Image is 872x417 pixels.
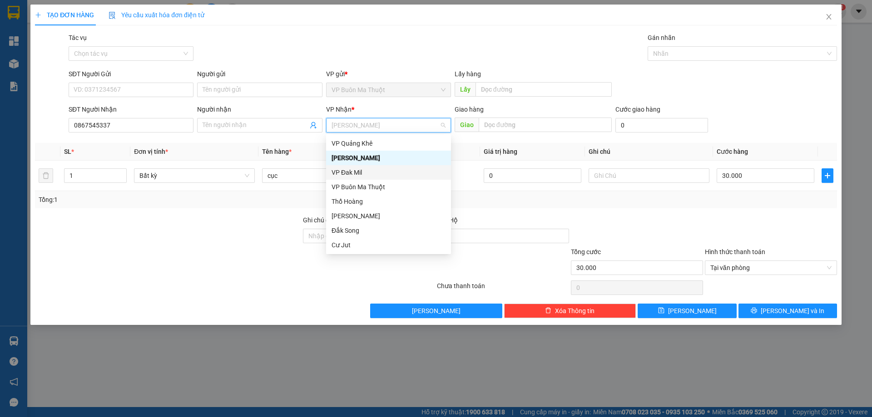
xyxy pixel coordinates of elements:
label: Tác vụ [69,34,87,41]
div: VP Quảng Khê [326,136,451,151]
span: Đơn vị tính [134,148,168,155]
span: TẠO ĐƠN HÀNG [35,11,94,19]
button: deleteXóa Thông tin [504,304,636,318]
span: Giá trị hàng [484,148,517,155]
input: Dọc đường [479,118,612,132]
button: printer[PERSON_NAME] và In [738,304,837,318]
span: printer [751,307,757,314]
span: save [658,307,664,314]
img: icon [109,12,116,19]
div: Cư Jut [326,238,451,252]
span: user-add [310,122,317,129]
span: delete [545,307,551,314]
div: VP Quảng Khê [332,138,446,148]
span: [PERSON_NAME] [668,306,717,316]
button: Close [816,5,842,30]
span: Lấy [455,82,476,97]
div: Người gửi [197,69,322,79]
div: Người nhận [197,104,322,114]
div: VP Đak Mil [326,165,451,180]
span: SL [64,148,71,155]
div: Thổ Hoàng [326,194,451,209]
span: Cước hàng [717,148,748,155]
button: delete [39,168,53,183]
div: VP gửi [326,69,451,79]
div: Đắk Song [326,223,451,238]
span: [PERSON_NAME] và In [761,306,824,316]
input: Ghi chú đơn hàng [303,229,435,243]
span: Yêu cầu xuất hóa đơn điện tử [109,11,204,19]
div: Đắk Ghềnh [326,209,451,223]
div: VP Buôn Ma Thuột [326,180,451,194]
span: close [825,13,832,20]
div: VP Đak Mil [332,167,446,177]
span: plus [35,12,41,18]
label: Cước giao hàng [615,106,660,113]
input: VD: Bàn, Ghế [262,168,383,183]
div: SĐT Người Nhận [69,104,193,114]
div: VP Buôn Ma Thuột [332,182,446,192]
span: VP Buôn Ma Thuột [332,83,446,97]
button: save[PERSON_NAME] [638,304,736,318]
th: Ghi chú [585,143,713,161]
div: SĐT Người Gửi [69,69,193,79]
input: Dọc đường [476,82,612,97]
span: Xóa Thông tin [555,306,595,316]
span: [PERSON_NAME] [412,306,461,316]
div: Thổ Hoàng [332,196,446,206]
label: Hình thức thanh toán [705,248,765,255]
span: Tổng cước [571,248,601,255]
div: [PERSON_NAME] [332,153,446,163]
button: [PERSON_NAME] [370,304,502,318]
span: Bất kỳ [139,169,249,182]
div: Chưa thanh toán [436,281,570,297]
label: Ghi chú đơn hàng [303,216,353,224]
div: [PERSON_NAME] [332,211,446,221]
div: Tổng: 1 [39,195,337,205]
span: Gia Nghĩa [332,118,446,132]
span: Giao hàng [455,106,484,113]
span: Lấy hàng [455,70,481,78]
label: Gán nhãn [648,34,675,41]
input: Ghi Chú [589,168,709,183]
div: Cư Jut [332,240,446,250]
span: VP Nhận [326,106,352,113]
span: Tại văn phòng [710,261,832,275]
span: Tên hàng [262,148,292,155]
input: 0 [484,168,581,183]
div: Đắk Song [332,226,446,235]
span: Giao [455,118,479,132]
button: plus [822,168,833,183]
input: Cước giao hàng [615,118,708,132]
span: Thu Hộ [437,216,458,224]
div: Gia Nghĩa [326,151,451,165]
span: plus [822,172,833,179]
